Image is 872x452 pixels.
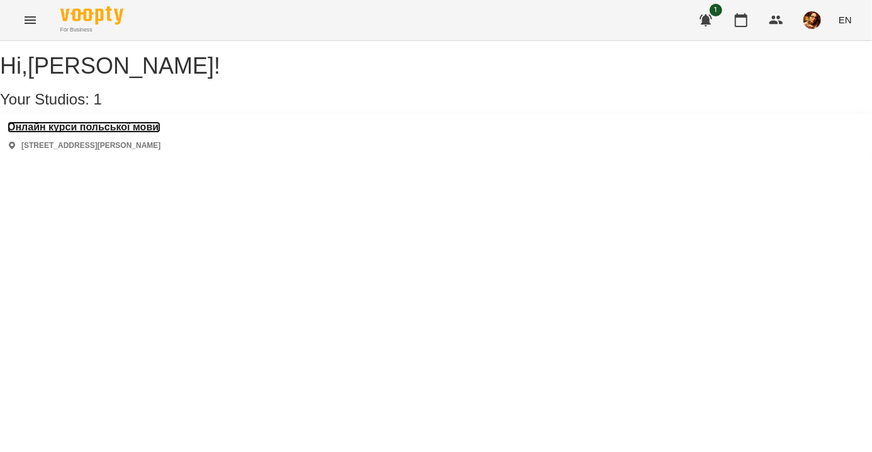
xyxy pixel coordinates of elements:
span: For Business [60,26,123,34]
p: [STREET_ADDRESS][PERSON_NAME] [21,140,160,151]
span: 1 [710,4,722,16]
button: EN [834,8,857,31]
span: 1 [94,91,102,108]
img: 9dd00ee60830ec0099eaf902456f2b61.png [803,11,821,29]
img: Voopty Logo [60,6,123,25]
a: Онлайн курси польської мови [8,121,160,133]
span: EN [839,13,852,26]
button: Menu [15,5,45,35]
